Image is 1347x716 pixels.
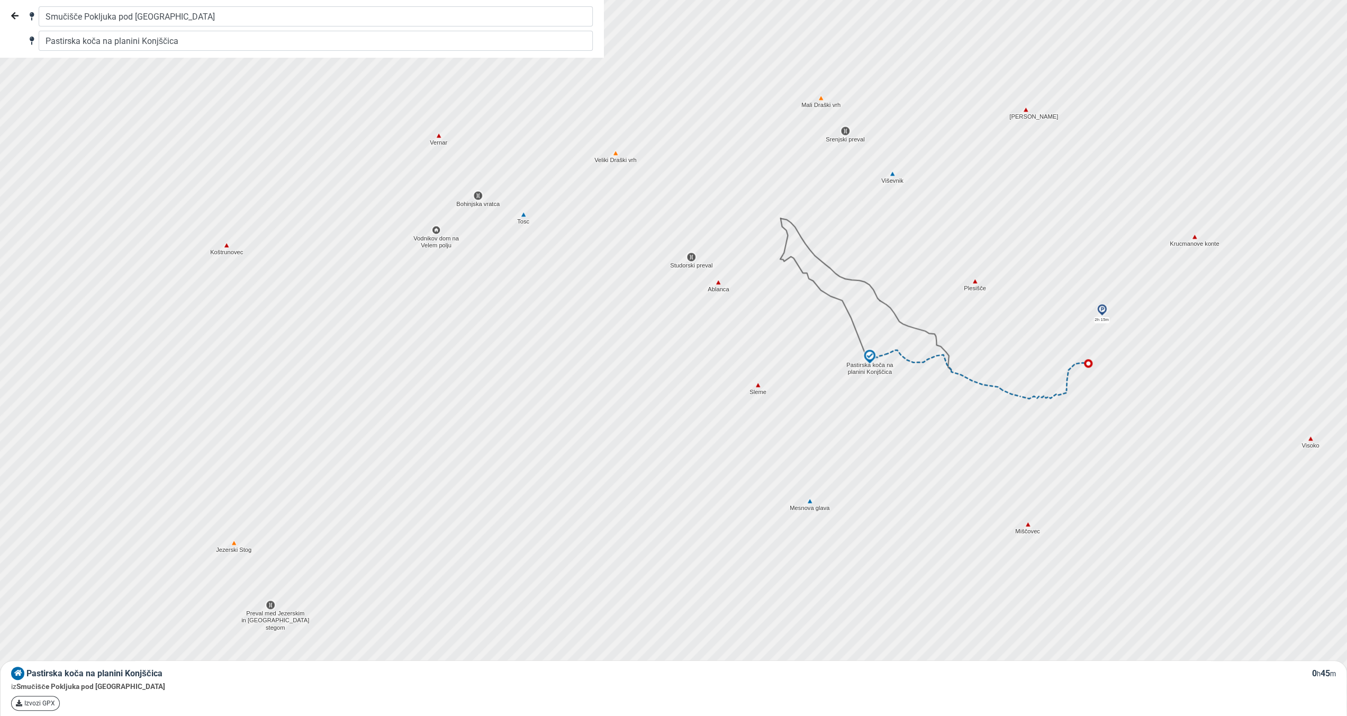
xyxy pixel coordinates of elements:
[39,31,593,51] input: Cilj
[26,668,162,678] span: Pastirska koča na planini Konjščica
[39,6,593,26] input: Izhodišče
[4,6,25,26] button: Nazaj
[16,682,165,691] span: Smučišče Pokljuka pod [GEOGRAPHIC_DATA]
[1317,670,1321,678] small: h
[1330,670,1336,678] small: m
[11,696,60,711] a: Izvozi GPX
[1312,668,1336,678] span: 0 45
[11,681,1336,692] div: iz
